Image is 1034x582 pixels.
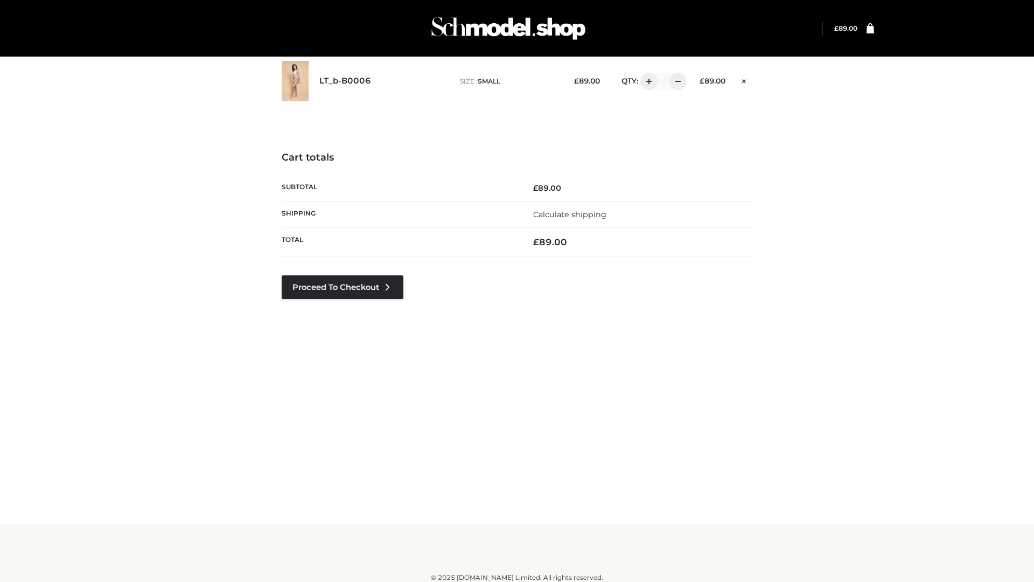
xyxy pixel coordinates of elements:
span: £ [834,24,839,32]
bdi: 89.00 [834,24,857,32]
bdi: 89.00 [533,183,561,193]
a: Calculate shipping [533,210,606,219]
bdi: 89.00 [574,77,600,85]
bdi: 89.00 [700,77,725,85]
a: Proceed to Checkout [282,275,403,299]
a: £89.00 [834,24,857,32]
th: Subtotal [282,175,517,201]
span: £ [700,77,704,85]
span: £ [533,237,539,247]
a: LT_b-B0006 [319,76,371,86]
span: SMALL [478,77,500,85]
h4: Cart totals [282,152,752,164]
span: £ [574,77,579,85]
a: Remove this item [736,73,752,87]
bdi: 89.00 [533,237,567,247]
th: Total [282,228,517,257]
span: £ [533,183,538,193]
div: QTY: [611,73,683,90]
th: Shipping [282,201,517,227]
p: size : [460,77,557,86]
img: Schmodel Admin 964 [428,7,589,50]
